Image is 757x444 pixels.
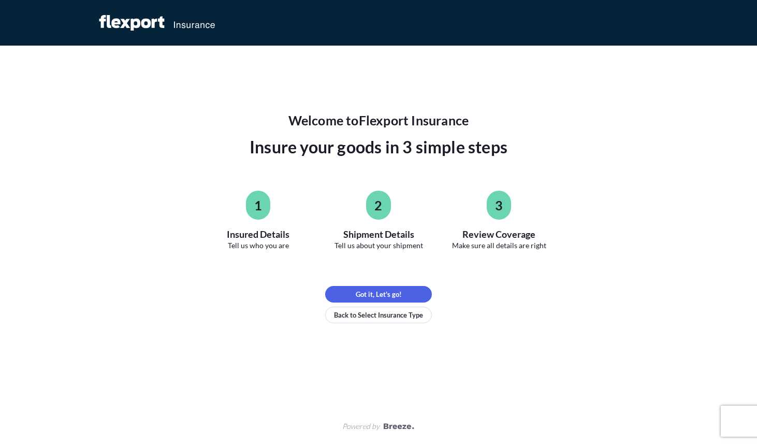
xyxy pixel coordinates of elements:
span: Tell us about your shipment [334,240,423,251]
span: Powered by [342,421,380,432]
span: Insured Details [227,228,289,240]
span: 1 [254,197,262,213]
span: Shipment Details [343,228,414,240]
span: Welcome to Flexport Insurance [288,112,469,128]
span: 3 [495,197,503,213]
span: Make sure all details are right [452,240,546,251]
p: Got it, Let's go! [356,289,402,299]
button: Got it, Let's go! [325,286,432,303]
button: Back to Select Insurance Type [325,307,432,323]
span: Tell us who you are [228,240,289,251]
p: Back to Select Insurance Type [334,310,423,320]
span: Insure your goods in 3 simple steps [250,135,507,160]
span: Review Coverage [462,228,535,240]
span: 2 [374,197,382,213]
